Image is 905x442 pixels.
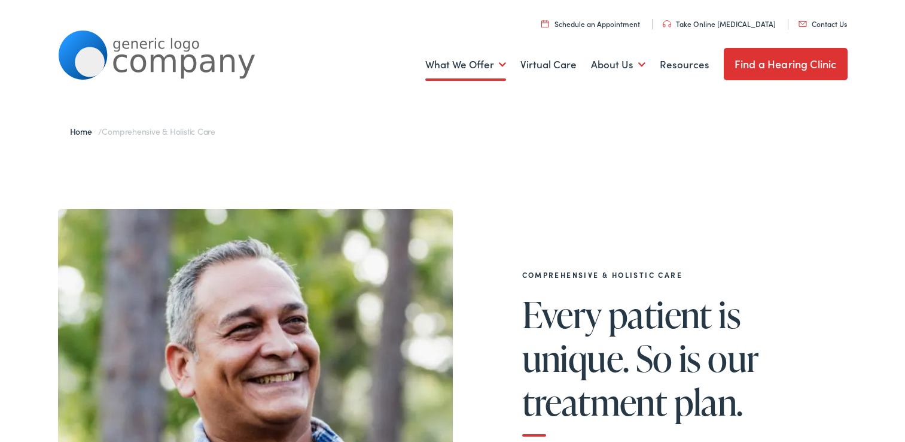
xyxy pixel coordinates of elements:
a: About Us [591,43,645,87]
span: unique. [522,338,629,378]
span: is [679,338,701,378]
img: utility icon [799,21,807,27]
img: utility icon [663,20,671,28]
h2: Comprehensive & Holistic Care [522,271,809,279]
a: Schedule an Appointment [541,19,640,29]
a: Home [70,125,98,137]
a: Resources [660,43,709,87]
a: Take Online [MEDICAL_DATA] [663,19,776,29]
span: treatment [522,382,668,422]
span: patient [608,295,712,334]
span: / [70,125,216,137]
a: Find a Hearing Clinic [724,48,848,80]
a: What We Offer [425,43,506,87]
a: Contact Us [799,19,847,29]
span: Comprehensive & Holistic Care [102,125,215,137]
span: is [718,295,741,334]
span: So [636,338,672,378]
span: our [708,338,758,378]
span: Every [522,295,602,334]
a: Virtual Care [520,43,577,87]
span: plan. [674,382,743,422]
img: utility icon [541,20,549,28]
